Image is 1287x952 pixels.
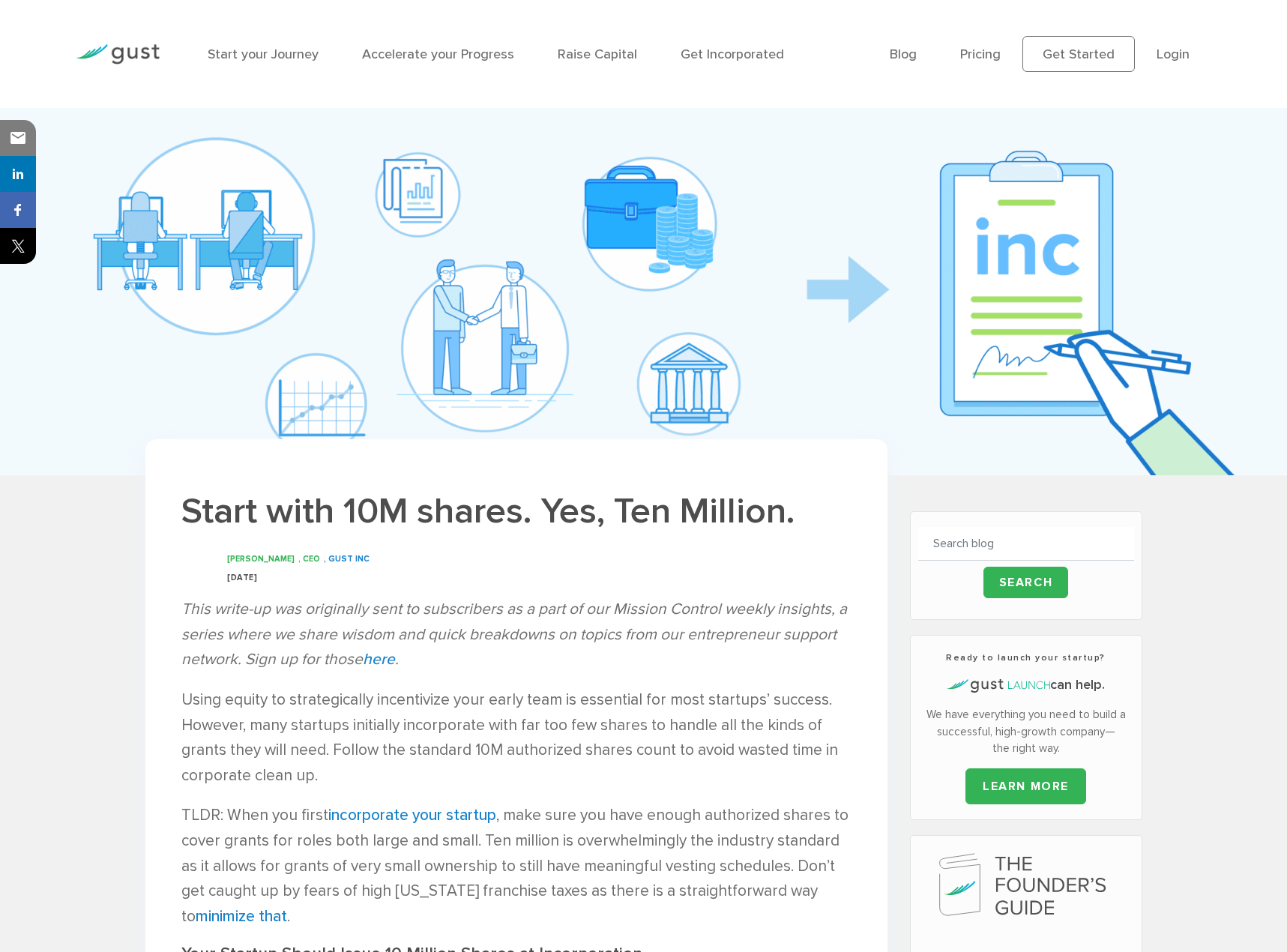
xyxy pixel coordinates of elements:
input: Search [983,567,1069,598]
a: Blog [890,46,917,62]
span: , Gust INC [324,554,370,564]
h4: can help. [918,675,1134,695]
span: [DATE] [227,573,257,582]
h1: Start with 10M shares. Yes, Ten Million. [181,487,852,535]
a: minimize that [196,907,287,926]
a: Pricing [960,46,1001,62]
p: We have everything you need to build a successful, high-growth company—the right way. [918,706,1134,757]
a: here [363,650,395,669]
a: Get Incorporated [681,46,784,62]
span: , CEO [298,554,320,564]
span: [PERSON_NAME] [227,554,295,564]
h3: Ready to launch your startup? [918,651,1134,664]
img: Gust Logo [76,44,160,64]
a: incorporate your startup [328,806,496,825]
a: Raise Capital [558,46,637,62]
a: Accelerate your Progress [362,46,514,62]
a: Login [1157,46,1190,62]
a: Get Started [1022,36,1135,72]
a: LEARN MORE [965,768,1086,804]
p: Using equity to strategically incentivize your early team is essential for most startups’ success... [181,687,852,788]
a: Start your Journey [208,46,319,62]
input: Search blog [918,527,1134,561]
p: TLDR: When you first , make sure you have enough authorized shares to cover grants for roles both... [181,803,852,929]
em: This write-up was originally sent to subscribers as a part of our Mission Control weekly insights... [181,600,847,669]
